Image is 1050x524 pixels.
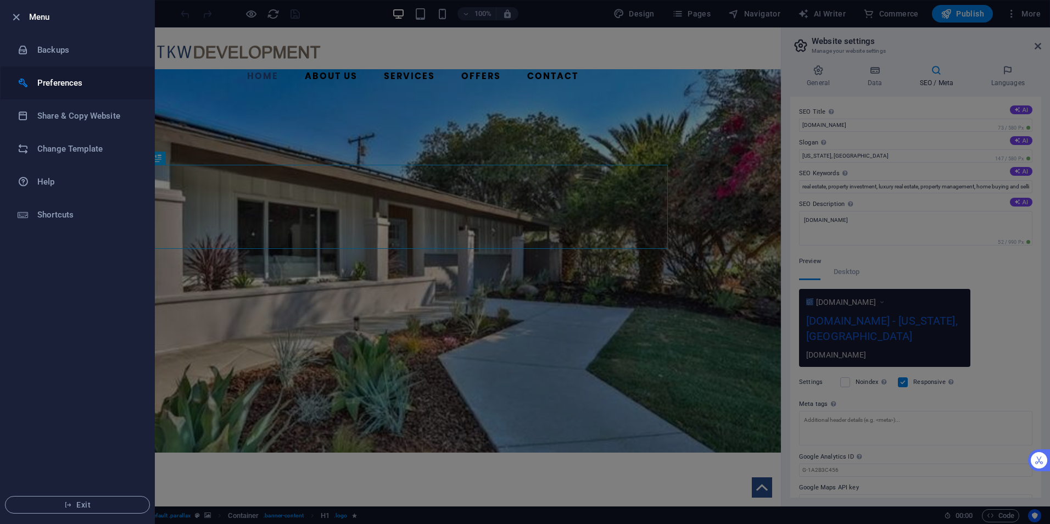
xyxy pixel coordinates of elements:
[5,496,150,514] button: Exit
[29,10,146,24] h6: Menu
[37,43,139,57] h6: Backups
[37,76,139,90] h6: Preferences
[37,175,139,188] h6: Help
[37,142,139,155] h6: Change Template
[37,109,139,122] h6: Share & Copy Website
[14,500,141,509] span: Exit
[1,165,154,198] a: Help
[37,208,139,221] h6: Shortcuts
